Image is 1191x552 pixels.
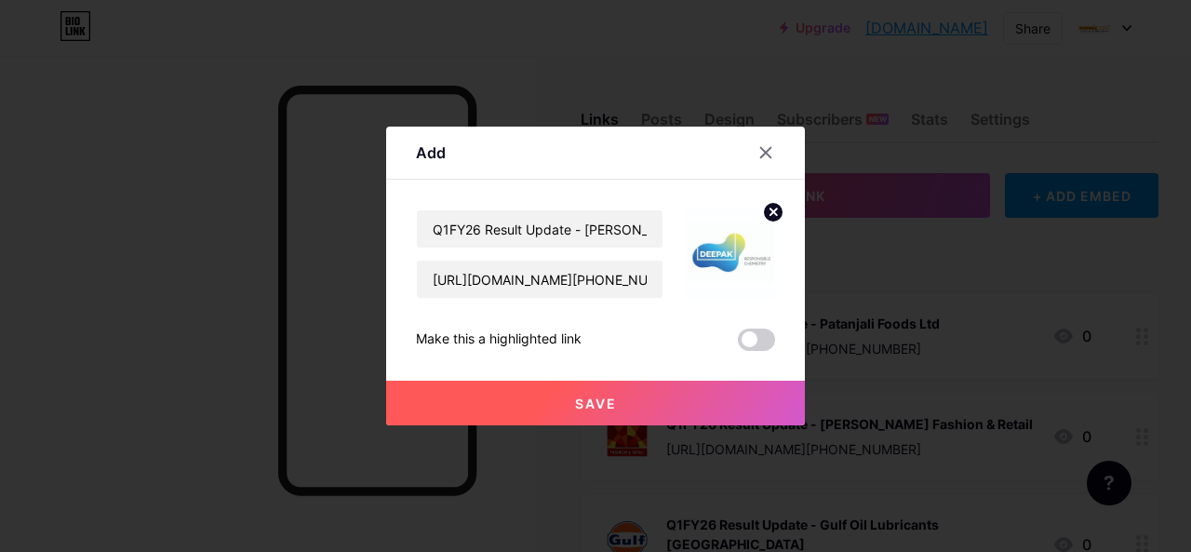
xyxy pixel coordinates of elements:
input: Title [417,210,662,248]
div: Make this a highlighted link [416,329,582,351]
input: URL [417,261,662,298]
div: Add [416,141,446,164]
span: Save [575,396,617,411]
img: link_thumbnail [686,209,775,299]
button: Save [386,381,805,425]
